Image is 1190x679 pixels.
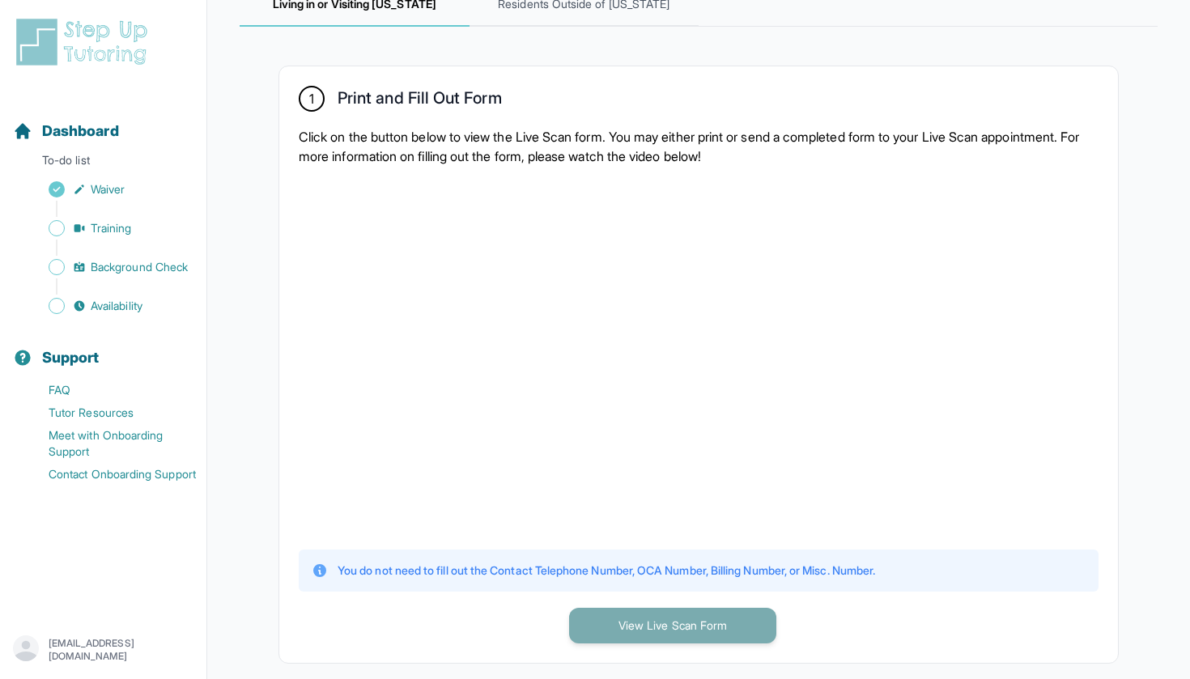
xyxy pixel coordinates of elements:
[299,127,1099,166] p: Click on the button below to view the Live Scan form. You may either print or send a completed fo...
[42,120,119,142] span: Dashboard
[13,16,157,68] img: logo
[309,89,314,108] span: 1
[13,424,206,463] a: Meet with Onboarding Support
[13,295,206,317] a: Availability
[91,181,125,197] span: Waiver
[569,608,776,643] button: View Live Scan Form
[13,256,206,278] a: Background Check
[13,178,206,201] a: Waiver
[6,94,200,149] button: Dashboard
[91,259,188,275] span: Background Check
[13,217,206,240] a: Training
[91,220,132,236] span: Training
[13,635,193,664] button: [EMAIL_ADDRESS][DOMAIN_NAME]
[569,617,776,633] a: View Live Scan Form
[338,88,502,114] h2: Print and Fill Out Form
[49,637,193,663] p: [EMAIL_ADDRESS][DOMAIN_NAME]
[42,346,100,369] span: Support
[13,120,119,142] a: Dashboard
[13,379,206,401] a: FAQ
[91,298,142,314] span: Availability
[338,562,875,579] p: You do not need to fill out the Contact Telephone Number, OCA Number, Billing Number, or Misc. Nu...
[6,320,200,376] button: Support
[6,152,200,175] p: To-do list
[299,179,865,533] iframe: YouTube video player
[13,463,206,486] a: Contact Onboarding Support
[13,401,206,424] a: Tutor Resources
